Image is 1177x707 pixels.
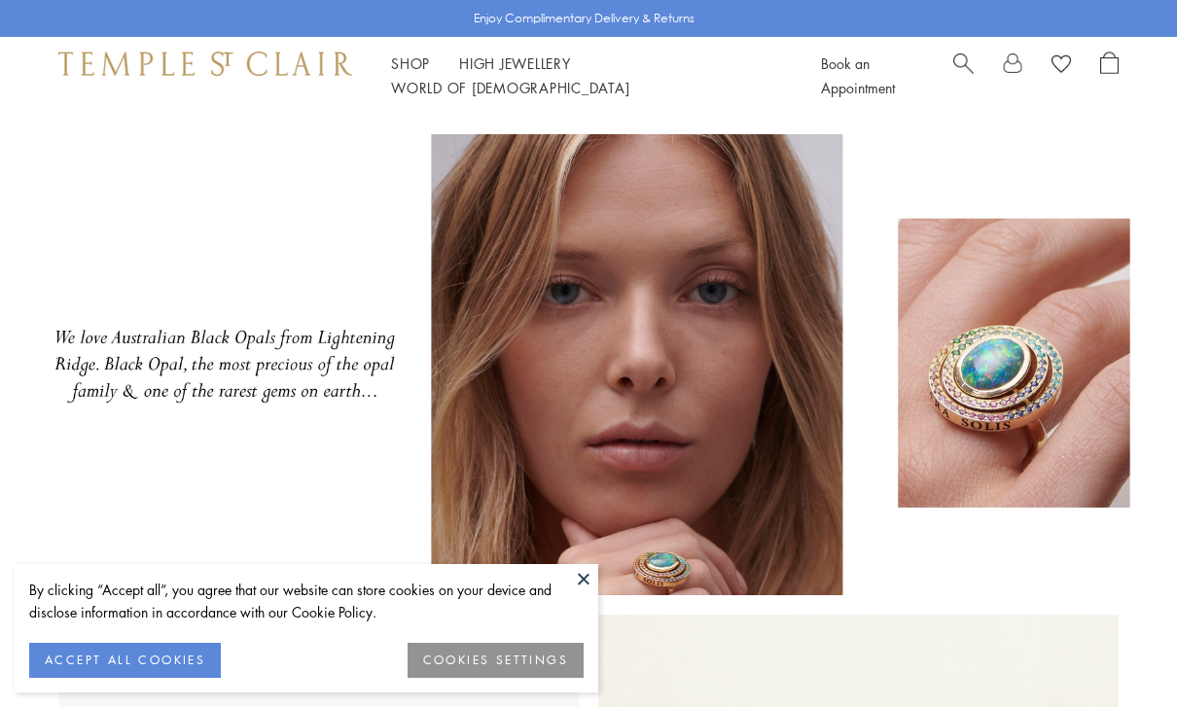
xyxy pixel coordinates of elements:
a: ShopShop [391,53,430,73]
iframe: Gorgias live chat messenger [1080,616,1158,688]
a: Open Shopping Bag [1100,52,1119,100]
nav: Main navigation [391,52,777,100]
a: High JewelleryHigh Jewellery [459,53,571,73]
p: Enjoy Complimentary Delivery & Returns [474,9,695,28]
img: Temple St. Clair [58,52,352,75]
a: Search [953,52,974,100]
a: World of [DEMOGRAPHIC_DATA]World of [DEMOGRAPHIC_DATA] [391,78,629,97]
a: View Wishlist [1052,52,1071,81]
div: By clicking “Accept all”, you agree that our website can store cookies on your device and disclos... [29,579,584,623]
button: ACCEPT ALL COOKIES [29,643,221,678]
a: Book an Appointment [821,53,895,97]
button: COOKIES SETTINGS [408,643,584,678]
